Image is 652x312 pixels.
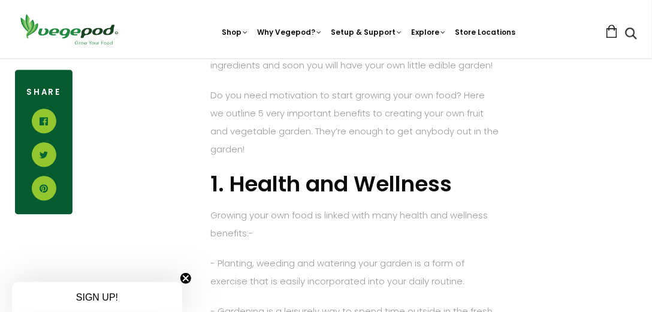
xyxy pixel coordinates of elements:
div: SIGN UP!Close teaser [12,282,182,312]
img: Vegepod [15,12,123,46]
span: Do you need motivation to start growing your own food? Here we outline 5 very important benefits ... [210,89,499,155]
span: Share [26,87,61,98]
span: SIGN UP! [76,292,118,302]
a: Setup & Support [331,27,403,37]
a: Shop [222,27,249,37]
a: Why Vegepod? [257,27,322,37]
button: Close teaser [180,272,192,284]
p: - Planting, weeding and watering your garden is a form of exercise that is easily incorporated in... [210,254,499,290]
p: Growing your own food is linked with many health and wellness benefits:- [210,206,499,242]
a: Explore [411,27,446,37]
a: Store Locations [455,27,515,37]
a: Search [625,28,637,41]
h2: 1. Health and Wellness [210,171,499,197]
